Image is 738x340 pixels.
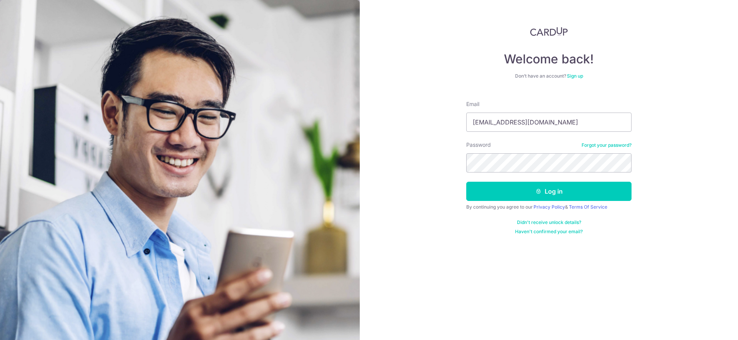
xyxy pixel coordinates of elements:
h4: Welcome back! [466,51,632,67]
button: Log in [466,182,632,201]
div: Don’t have an account? [466,73,632,79]
img: CardUp Logo [530,27,568,36]
label: Password [466,141,491,149]
a: Haven't confirmed your email? [515,229,583,235]
a: Forgot your password? [582,142,632,148]
a: Terms Of Service [569,204,607,210]
input: Enter your Email [466,113,632,132]
a: Sign up [567,73,583,79]
a: Privacy Policy [534,204,565,210]
label: Email [466,100,479,108]
a: Didn't receive unlock details? [517,219,581,226]
div: By continuing you agree to our & [466,204,632,210]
